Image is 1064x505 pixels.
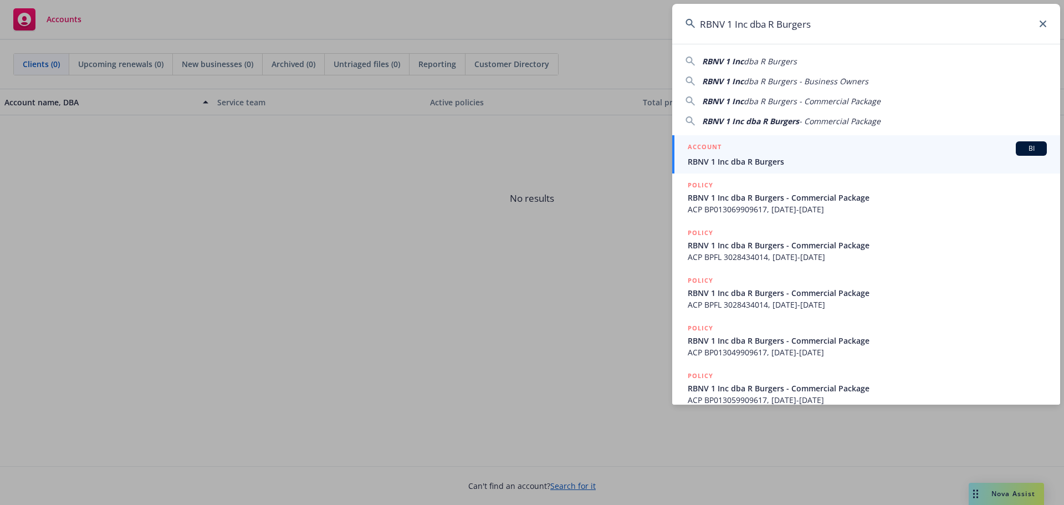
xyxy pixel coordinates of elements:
[688,180,713,191] h5: POLICY
[688,156,1047,167] span: RBNV 1 Inc dba R Burgers
[688,299,1047,310] span: ACP BPFL 3028434014, [DATE]-[DATE]
[688,239,1047,251] span: RBNV 1 Inc dba R Burgers - Commercial Package
[744,56,797,67] span: dba R Burgers
[744,76,868,86] span: dba R Burgers - Business Owners
[672,317,1060,364] a: POLICYRBNV 1 Inc dba R Burgers - Commercial PackageACP BP013049909617, [DATE]-[DATE]
[688,382,1047,394] span: RBNV 1 Inc dba R Burgers - Commercial Package
[1020,144,1042,154] span: BI
[702,76,744,86] span: RBNV 1 Inc
[688,141,722,155] h5: ACCOUNT
[688,275,713,286] h5: POLICY
[702,96,744,106] span: RBNV 1 Inc
[688,203,1047,215] span: ACP BP013069909617, [DATE]-[DATE]
[688,227,713,238] h5: POLICY
[672,221,1060,269] a: POLICYRBNV 1 Inc dba R Burgers - Commercial PackageACP BPFL 3028434014, [DATE]-[DATE]
[672,135,1060,174] a: ACCOUNTBIRBNV 1 Inc dba R Burgers
[688,335,1047,346] span: RBNV 1 Inc dba R Burgers - Commercial Package
[702,56,744,67] span: RBNV 1 Inc
[688,394,1047,406] span: ACP BP013059909617, [DATE]-[DATE]
[672,4,1060,44] input: Search...
[702,116,799,126] span: RBNV 1 Inc dba R Burgers
[672,174,1060,221] a: POLICYRBNV 1 Inc dba R Burgers - Commercial PackageACP BP013069909617, [DATE]-[DATE]
[688,287,1047,299] span: RBNV 1 Inc dba R Burgers - Commercial Package
[672,269,1060,317] a: POLICYRBNV 1 Inc dba R Burgers - Commercial PackageACP BPFL 3028434014, [DATE]-[DATE]
[688,251,1047,263] span: ACP BPFL 3028434014, [DATE]-[DATE]
[688,346,1047,358] span: ACP BP013049909617, [DATE]-[DATE]
[799,116,881,126] span: - Commercial Package
[688,192,1047,203] span: RBNV 1 Inc dba R Burgers - Commercial Package
[744,96,881,106] span: dba R Burgers - Commercial Package
[672,364,1060,412] a: POLICYRBNV 1 Inc dba R Burgers - Commercial PackageACP BP013059909617, [DATE]-[DATE]
[688,323,713,334] h5: POLICY
[688,370,713,381] h5: POLICY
